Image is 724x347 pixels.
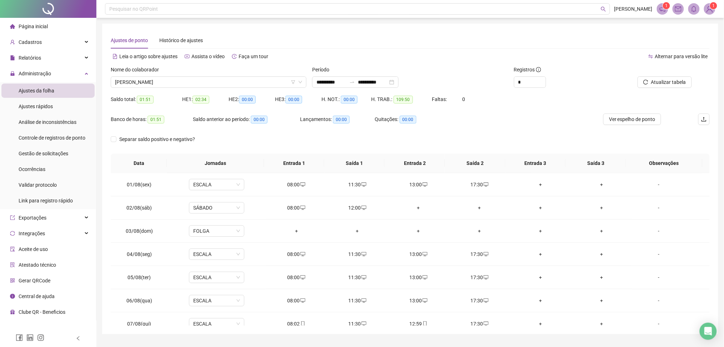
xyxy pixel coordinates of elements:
span: 0 [463,96,465,102]
span: Registros [514,66,541,74]
span: Ver espelho de ponto [609,115,655,123]
div: + [516,297,565,305]
span: desktop [483,275,489,280]
span: 00:00 [333,116,350,124]
div: 08:00 [271,297,321,305]
span: search [601,6,606,12]
div: + [577,250,626,258]
span: desktop [483,321,489,326]
span: desktop [300,252,305,257]
span: solution [10,262,15,267]
th: Entrada 2 [385,154,445,173]
span: to [349,79,355,85]
div: - [638,320,680,328]
div: + [577,204,626,212]
div: + [516,273,565,281]
span: 02:34 [193,96,209,104]
span: Cadastros [19,39,42,45]
span: 1 [665,3,668,8]
span: desktop [300,205,305,210]
div: 17:30 [455,250,504,258]
div: 11:30 [333,320,382,328]
span: home [10,24,15,29]
span: 00:00 [341,96,358,104]
div: 08:02 [271,320,321,328]
span: 07/08(qui) [127,321,151,327]
span: desktop [300,182,305,187]
span: ESCALA [193,318,240,329]
div: 11:30 [333,181,382,188]
span: 109:50 [394,96,413,104]
span: swap-right [349,79,355,85]
span: Ajustes da folha [19,88,54,94]
div: 17:30 [455,181,504,188]
span: desktop [361,182,366,187]
div: + [333,227,382,235]
span: 03/08(dom) [126,228,153,234]
div: 11:30 [333,273,382,281]
div: H. TRAB.: [371,95,432,104]
button: Atualizar tabela [638,76,692,88]
span: Clube QR - Beneficios [19,309,65,315]
span: 00:00 [285,96,302,104]
span: 1 [713,3,715,8]
div: + [516,181,565,188]
div: 11:30 [333,250,382,258]
span: lock [10,71,15,76]
span: 05/08(ter) [128,275,151,280]
span: Histórico de ajustes [159,37,203,43]
div: 17:30 [455,320,504,328]
span: 00:00 [400,116,416,124]
div: - [638,250,680,258]
div: 17:30 [455,273,504,281]
div: Saldo total: [111,95,182,104]
div: Open Intercom Messenger [700,323,717,340]
span: history [232,54,237,59]
span: Relatórios [19,55,41,61]
div: + [577,227,626,235]
span: desktop [361,205,366,210]
span: [PERSON_NAME] [614,5,653,13]
span: 06/08(qua) [126,298,152,303]
div: Saldo anterior ao período: [193,115,300,124]
span: file-text [113,54,118,59]
span: desktop [483,252,489,257]
span: info-circle [10,294,15,299]
span: 04/08(seg) [127,251,152,257]
div: HE 1: [182,95,229,104]
span: Ajustes de ponto [111,37,148,43]
div: - [638,273,680,281]
span: Link para registro rápido [19,198,73,203]
span: desktop [422,252,428,257]
span: sync [10,231,15,236]
span: export [10,215,15,220]
span: desktop [300,298,305,303]
span: qrcode [10,278,15,283]
div: HE 3: [275,95,321,104]
span: desktop [361,321,366,326]
span: desktop [300,275,305,280]
span: Alternar para versão lite [655,54,708,59]
th: Entrada 3 [505,154,566,173]
span: swap [648,54,653,59]
span: 01:51 [148,116,164,124]
th: Data [111,154,167,173]
div: 13:00 [394,297,443,305]
div: Banco de horas: [111,115,193,124]
span: 01:51 [137,96,154,104]
div: + [394,227,443,235]
span: mobile [300,321,305,326]
span: mail [675,6,681,12]
div: 13:00 [394,273,443,281]
span: desktop [361,275,366,280]
span: Análise de inconsistências [19,119,76,125]
th: Jornadas [167,154,264,173]
div: 13:00 [394,181,443,188]
span: Integrações [19,231,45,236]
span: Gerar QRCode [19,278,50,283]
span: Administração [19,71,51,76]
th: Entrada 1 [264,154,324,173]
span: Atestado técnico [19,262,56,268]
span: 00:00 [239,96,256,104]
img: 78113 [704,4,715,14]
